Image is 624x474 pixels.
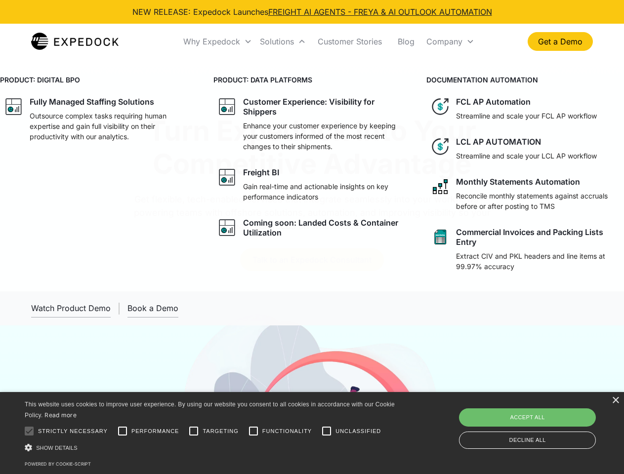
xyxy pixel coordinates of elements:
[456,251,620,272] p: Extract CIV and PKL headers and line items at 99.97% accuracy
[459,367,624,474] iframe: Chat Widget
[426,133,624,165] a: dollar iconLCL AP AUTOMATIONStreamline and scale your LCL AP workflow
[213,93,411,156] a: graph iconCustomer Experience: Visibility for ShippersEnhance your customer experience by keeping...
[310,25,390,58] a: Customer Stories
[426,93,624,125] a: dollar iconFCL AP AutomationStreamline and scale your FCL AP workflow
[243,181,407,202] p: Gain real-time and actionable insights on key performance indicators
[456,111,597,121] p: Streamline and scale your FCL AP workflow
[456,227,620,247] div: Commercial Invoices and Packing Lists Entry
[262,427,312,435] span: Functionality
[217,97,237,117] img: graph icon
[36,445,78,451] span: Show details
[131,427,179,435] span: Performance
[25,401,395,419] span: This website uses cookies to improve user experience. By using our website you consent to all coo...
[31,32,119,51] a: home
[31,303,111,313] div: Watch Product Demo
[260,37,294,46] div: Solutions
[390,25,422,58] a: Blog
[426,37,462,46] div: Company
[217,218,237,237] img: graph icon
[430,97,450,117] img: dollar icon
[426,223,624,276] a: sheet iconCommercial Invoices and Packing Lists EntryExtract CIV and PKL headers and line items a...
[456,137,541,147] div: LCL AP AUTOMATION
[179,25,256,58] div: Why Expedock
[456,191,620,211] p: Reconcile monthly statements against accruals before or after posting to TMS
[30,97,154,107] div: Fully Managed Staffing Solutions
[132,6,492,18] div: NEW RELEASE: Expedock Launches
[243,218,407,237] div: Coming soon: Landed Costs & Container Utilization
[127,299,178,317] a: Book a Demo
[456,97,531,107] div: FCL AP Automation
[426,75,624,85] h4: DOCUMENTATION AUTOMATION
[430,227,450,247] img: sheet icon
[243,97,407,117] div: Customer Experience: Visibility for Shippers
[430,177,450,197] img: network like icon
[31,32,119,51] img: Expedock Logo
[213,75,411,85] h4: PRODUCT: DATA PLATFORMS
[4,97,24,117] img: graph icon
[183,37,240,46] div: Why Expedock
[213,163,411,206] a: graph iconFreight BIGain real-time and actionable insights on key performance indicators
[213,214,411,241] a: graph iconComing soon: Landed Costs & Container Utilization
[243,167,279,177] div: Freight BI
[217,167,237,187] img: graph icon
[203,427,238,435] span: Targeting
[25,461,91,467] a: Powered by cookie-script
[456,177,580,187] div: Monthly Statements Automation
[456,151,597,161] p: Streamline and scale your LCL AP workflow
[335,427,381,435] span: Unclassified
[426,173,624,215] a: network like iconMonthly Statements AutomationReconcile monthly statements against accruals befor...
[38,427,108,435] span: Strictly necessary
[44,411,77,419] a: Read more
[422,25,478,58] div: Company
[30,111,194,142] p: Outsource complex tasks requiring human expertise and gain full visibility on their productivity ...
[243,120,407,152] p: Enhance your customer experience by keeping your customers informed of the most recent changes to...
[256,25,310,58] div: Solutions
[127,303,178,313] div: Book a Demo
[430,137,450,157] img: dollar icon
[528,32,593,51] a: Get a Demo
[25,442,398,453] div: Show details
[31,299,111,317] a: open lightbox
[268,7,492,17] a: FREIGHT AI AGENTS - FREYA & AI OUTLOOK AUTOMATION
